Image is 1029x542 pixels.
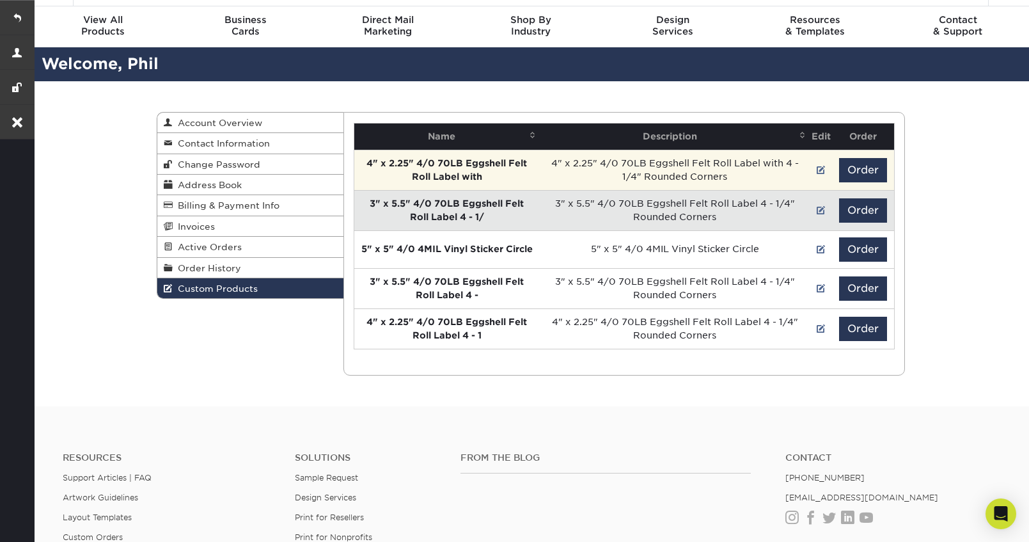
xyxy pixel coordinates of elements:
[317,14,459,26] span: Direct Mail
[157,237,344,257] a: Active Orders
[540,150,810,190] td: 4" x 2.25" 4/0 70LB Eggshell Felt Roll Label with 4 - 1/4" Rounded Corners
[370,276,524,300] strong: 3" x 5.5" 4/0 70LB Eggshell Felt Roll Label 4 -
[157,216,344,237] a: Invoices
[602,14,744,26] span: Design
[354,124,540,150] th: Name
[175,14,317,26] span: Business
[459,6,602,47] a: Shop ByIndustry
[173,138,270,148] span: Contact Information
[173,283,258,294] span: Custom Products
[602,6,744,47] a: DesignServices
[459,14,602,37] div: Industry
[540,308,810,349] td: 4" x 2.25" 4/0 70LB Eggshell Felt Roll Label 4 - 1/4" Rounded Corners
[157,113,344,133] a: Account Overview
[602,14,744,37] div: Services
[810,124,833,150] th: Edit
[986,498,1016,529] div: Open Intercom Messenger
[173,221,215,232] span: Invoices
[785,452,998,463] a: Contact
[459,14,602,26] span: Shop By
[295,532,372,542] a: Print for Nonprofits
[157,278,344,298] a: Custom Products
[32,52,1029,76] h2: Welcome, Phil
[63,493,138,502] a: Artwork Guidelines
[157,133,344,154] a: Contact Information
[175,14,317,37] div: Cards
[839,198,887,223] button: Order
[63,452,276,463] h4: Resources
[295,493,356,502] a: Design Services
[886,14,1029,37] div: & Support
[175,6,317,47] a: BusinessCards
[173,200,279,211] span: Billing & Payment Info
[785,473,865,482] a: [PHONE_NUMBER]
[157,175,344,195] a: Address Book
[886,14,1029,26] span: Contact
[460,452,751,463] h4: From the Blog
[63,513,132,522] a: Layout Templates
[366,158,527,182] strong: 4" x 2.25" 4/0 70LB Eggshell Felt Roll Label with
[317,14,459,37] div: Marketing
[366,317,527,340] strong: 4" x 2.25" 4/0 70LB Eggshell Felt Roll Label 4 - 1
[744,14,887,37] div: & Templates
[833,124,893,150] th: Order
[839,237,887,262] button: Order
[785,493,938,502] a: [EMAIL_ADDRESS][DOMAIN_NAME]
[839,276,887,301] button: Order
[173,263,241,273] span: Order History
[317,6,459,47] a: Direct MailMarketing
[886,6,1029,47] a: Contact& Support
[540,124,810,150] th: Description
[295,473,358,482] a: Sample Request
[157,195,344,216] a: Billing & Payment Info
[173,118,262,128] span: Account Overview
[32,14,175,37] div: Products
[295,452,441,463] h4: Solutions
[157,258,344,278] a: Order History
[63,473,152,482] a: Support Articles | FAQ
[32,14,175,26] span: View All
[173,159,260,170] span: Change Password
[744,6,887,47] a: Resources& Templates
[173,180,242,190] span: Address Book
[540,268,810,308] td: 3" x 5.5" 4/0 70LB Eggshell Felt Roll Label 4 - 1/4" Rounded Corners
[370,198,524,222] strong: 3" x 5.5" 4/0 70LB Eggshell Felt Roll Label 4 - 1/
[540,230,810,268] td: 5" x 5" 4/0 4MIL Vinyl Sticker Circle
[744,14,887,26] span: Resources
[361,244,533,254] strong: 5" x 5" 4/0 4MIL Vinyl Sticker Circle
[839,158,887,182] button: Order
[839,317,887,341] button: Order
[157,154,344,175] a: Change Password
[295,513,364,522] a: Print for Resellers
[173,242,242,252] span: Active Orders
[32,6,175,47] a: View AllProducts
[540,190,810,230] td: 3" x 5.5" 4/0 70LB Eggshell Felt Roll Label 4 - 1/4" Rounded Corners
